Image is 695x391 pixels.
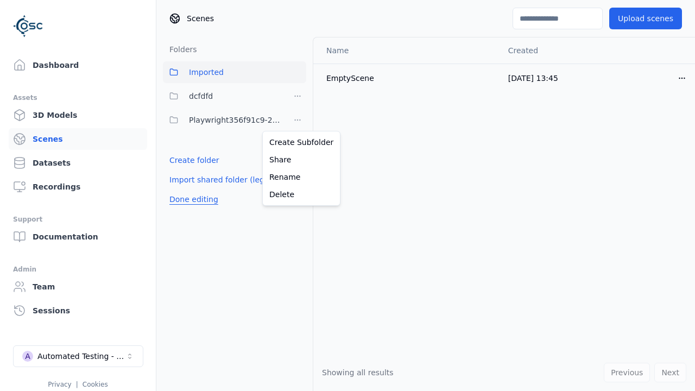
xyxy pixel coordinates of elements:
[265,151,338,168] a: Share
[265,186,338,203] a: Delete
[265,168,338,186] a: Rename
[265,134,338,151] a: Create Subfolder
